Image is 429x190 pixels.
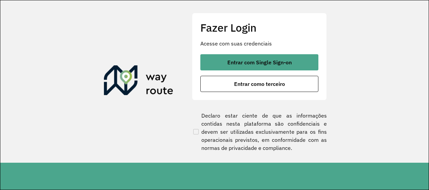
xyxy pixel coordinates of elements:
button: button [200,76,318,92]
span: Entrar com Single Sign-on [227,60,292,65]
label: Declaro estar ciente de que as informações contidas nesta plataforma são confidenciais e devem se... [192,112,327,152]
p: Acesse com suas credenciais [200,39,318,47]
span: Entrar como terceiro [234,81,285,87]
h2: Fazer Login [200,21,318,34]
img: Roteirizador AmbevTech [104,65,173,98]
button: button [200,54,318,70]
